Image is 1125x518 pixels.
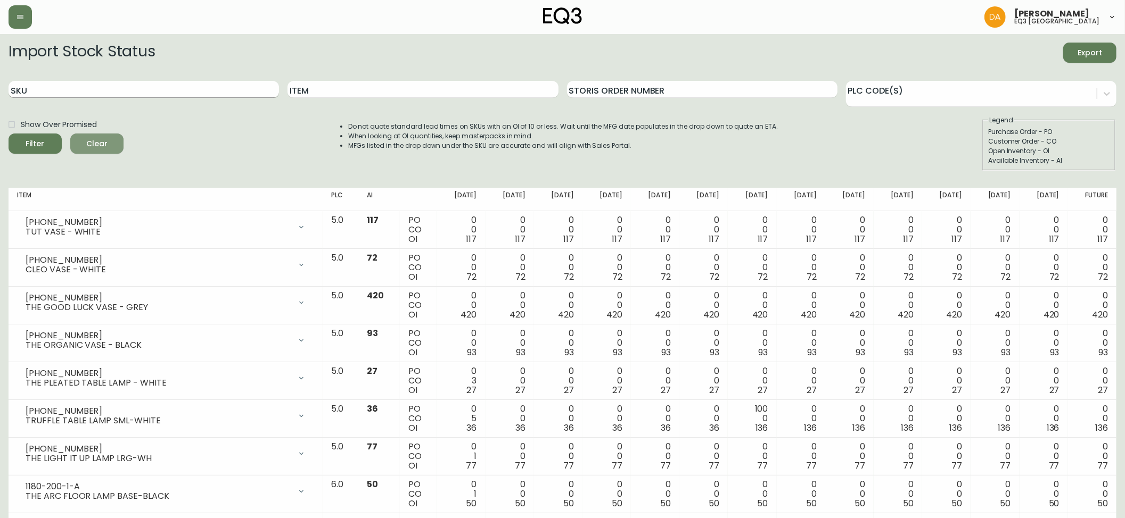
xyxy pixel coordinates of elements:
[467,346,477,358] span: 93
[951,459,962,472] span: 77
[26,255,291,265] div: [PHONE_NUMBER]
[688,329,719,357] div: 0 0
[612,422,622,434] span: 36
[494,404,525,433] div: 0 0
[612,459,622,472] span: 77
[494,291,525,320] div: 0 0
[564,422,574,434] span: 36
[785,215,817,244] div: 0 0
[639,442,671,471] div: 0 0
[1014,18,1099,24] h5: eq3 [GEOGRAPHIC_DATA]
[882,253,914,282] div: 0 0
[979,442,1011,471] div: 0 0
[1028,253,1060,282] div: 0 0
[564,346,574,358] span: 93
[26,454,291,463] div: THE LIGHT IT UP LAMP LRG-WH
[494,253,525,282] div: 0 0
[704,308,720,321] span: 420
[323,362,358,400] td: 5.0
[1092,308,1108,321] span: 420
[661,384,671,396] span: 27
[348,131,778,141] li: When looking at OI quantities, keep masterpacks in mind.
[661,271,671,283] span: 72
[903,459,914,472] span: 77
[17,215,314,239] div: [PHONE_NUMBER]TUT VASE - WHITE
[834,253,865,282] div: 0 0
[806,459,817,472] span: 77
[688,253,719,282] div: 0 0
[728,188,776,211] th: [DATE]
[1028,442,1060,471] div: 0 0
[639,215,671,244] div: 0 0
[515,422,525,434] span: 36
[855,459,865,472] span: 77
[660,233,671,245] span: 117
[17,480,314,503] div: 1180-200-1-ATHE ARC FLOOR LAMP BASE-BLACK
[903,233,914,245] span: 117
[348,122,778,131] li: Do not quote standard lead times on SKUs with an OI of 10 or less. Wait until the MFG date popula...
[979,366,1011,395] div: 0 0
[1020,188,1068,211] th: [DATE]
[834,366,865,395] div: 0 0
[1097,233,1108,245] span: 117
[807,384,817,396] span: 27
[736,480,768,508] div: 0 0
[639,253,671,282] div: 0 0
[9,188,323,211] th: Item
[1098,384,1108,396] span: 27
[17,291,314,314] div: [PHONE_NUMBER]THE GOOD LUCK VASE - GREY
[849,308,865,321] span: 420
[494,480,525,508] div: 0 0
[882,442,914,471] div: 0 0
[931,329,962,357] div: 0 0
[901,422,914,434] span: 136
[367,289,384,302] span: 420
[882,366,914,395] div: 0 0
[688,215,719,244] div: 0 0
[660,459,671,472] span: 77
[952,233,963,245] span: 117
[1044,308,1060,321] span: 420
[445,329,477,357] div: 0 0
[1068,188,1116,211] th: Future
[931,442,962,471] div: 0 0
[931,215,962,244] div: 0 0
[807,346,817,358] span: 93
[759,346,768,358] span: 93
[467,384,477,396] span: 27
[543,366,574,395] div: 0 0
[348,141,778,151] li: MFGs listed in the drop down under the SKU are accurate and will align with Sales Portal.
[758,233,768,245] span: 117
[688,442,719,471] div: 0 0
[1077,291,1108,320] div: 0 0
[931,480,962,508] div: 0 0
[563,459,574,472] span: 77
[984,6,1006,28] img: dd1a7e8db21a0ac8adbf82b84ca05374
[855,271,865,283] span: 72
[323,211,358,249] td: 5.0
[467,271,477,283] span: 72
[408,442,428,471] div: PO CO
[367,214,379,226] span: 117
[445,253,477,282] div: 0 0
[563,233,574,245] span: 117
[323,249,358,287] td: 5.0
[1049,271,1060,283] span: 72
[26,406,291,416] div: [PHONE_NUMBER]
[26,340,291,350] div: THE ORGANIC VASE - BLACK
[950,422,963,434] span: 136
[613,346,622,358] span: 93
[26,293,291,303] div: [PHONE_NUMBER]
[26,491,291,501] div: THE ARC FLOOR LAMP BASE-BLACK
[467,422,477,434] span: 36
[582,188,631,211] th: [DATE]
[679,188,728,211] th: [DATE]
[26,331,291,340] div: [PHONE_NUMBER]
[639,480,671,508] div: 0 0
[558,308,574,321] span: 420
[1077,329,1108,357] div: 0 0
[1014,10,1089,18] span: [PERSON_NAME]
[688,366,719,395] div: 0 0
[408,346,417,358] span: OI
[834,442,865,471] div: 0 0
